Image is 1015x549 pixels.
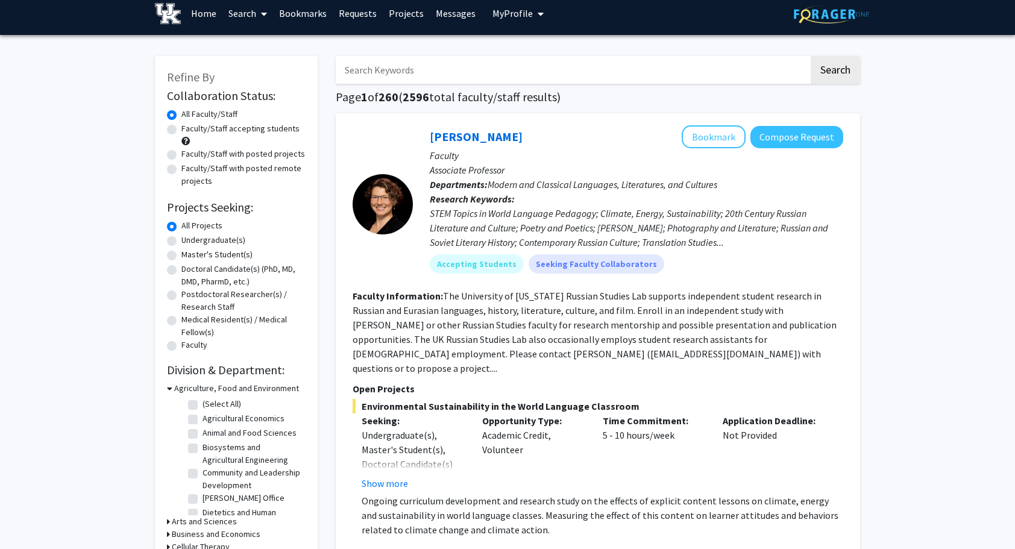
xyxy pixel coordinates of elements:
[682,125,746,148] button: Add Molly Blasing to Bookmarks
[181,288,306,313] label: Postdoctoral Researcher(s) / Research Staff
[167,200,306,215] h2: Projects Seeking:
[203,492,284,504] label: [PERSON_NAME] Office
[430,148,843,163] p: Faculty
[430,254,524,274] mat-chip: Accepting Students
[488,178,717,190] span: Modern and Classical Languages, Literatures, and Cultures
[203,466,303,492] label: Community and Leadership Development
[811,56,860,84] button: Search
[181,248,253,261] label: Master's Student(s)
[430,193,515,205] b: Research Keywords:
[430,206,843,249] div: STEM Topics in World Language Pedagogy; Climate, Energy, Sustainability; 20th Century Russian Lit...
[362,494,843,537] p: Ongoing curriculum development and research study on the effects of explicit content lessons on c...
[430,178,488,190] b: Departments:
[203,441,303,466] label: Biosystems and Agricultural Engineering
[362,413,464,428] p: Seeking:
[181,339,207,351] label: Faculty
[492,7,533,19] span: My Profile
[473,413,594,491] div: Academic Credit, Volunteer
[430,163,843,177] p: Associate Professor
[174,382,299,395] h3: Agriculture, Food and Environment
[529,254,664,274] mat-chip: Seeking Faculty Collaborators
[203,398,241,410] label: (Select All)
[181,108,237,121] label: All Faculty/Staff
[181,313,306,339] label: Medical Resident(s) / Medical Fellow(s)
[181,148,305,160] label: Faculty/Staff with posted projects
[353,290,837,374] fg-read-more: The University of [US_STATE] Russian Studies Lab supports independent student research in Russian...
[181,219,222,232] label: All Projects
[172,528,260,541] h3: Business and Economics
[430,129,523,144] a: [PERSON_NAME]
[353,399,843,413] span: Environmental Sustainability in the World Language Classroom
[203,412,284,425] label: Agricultural Economics
[336,90,860,104] h1: Page of ( total faculty/staff results)
[181,234,245,246] label: Undergraduate(s)
[379,89,398,104] span: 260
[353,290,443,302] b: Faculty Information:
[353,381,843,396] p: Open Projects
[9,495,51,540] iframe: Chat
[181,162,306,187] label: Faculty/Staff with posted remote projects
[603,413,705,428] p: Time Commitment:
[403,89,429,104] span: 2596
[714,413,834,491] div: Not Provided
[203,427,297,439] label: Animal and Food Sciences
[361,89,368,104] span: 1
[336,56,809,84] input: Search Keywords
[362,428,464,544] div: Undergraduate(s), Master's Student(s), Doctoral Candidate(s) (PhD, MD, DMD, PharmD, etc.), Postdo...
[723,413,825,428] p: Application Deadline:
[594,413,714,491] div: 5 - 10 hours/week
[794,5,869,24] img: ForagerOne Logo
[167,363,306,377] h2: Division & Department:
[482,413,585,428] p: Opportunity Type:
[155,3,181,24] img: University of Kentucky Logo
[362,476,408,491] button: Show more
[203,506,303,532] label: Dietetics and Human Nutrition
[167,69,215,84] span: Refine By
[181,122,300,135] label: Faculty/Staff accepting students
[172,515,237,528] h3: Arts and Sciences
[167,89,306,103] h2: Collaboration Status:
[750,126,843,148] button: Compose Request to Molly Blasing
[181,263,306,288] label: Doctoral Candidate(s) (PhD, MD, DMD, PharmD, etc.)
